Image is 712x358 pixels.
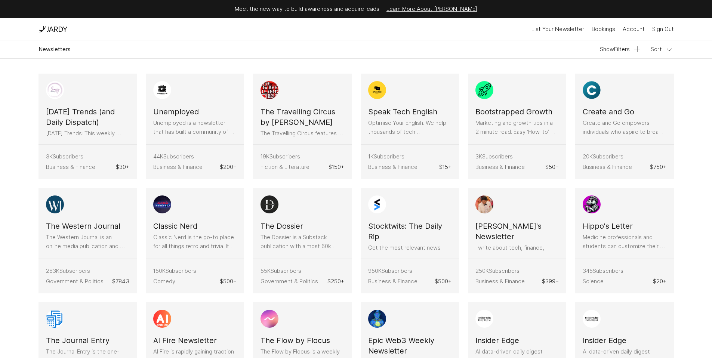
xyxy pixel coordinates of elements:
p: [DATE] Trends: This weekly email is the one readers make time for. It delivers early product tren... [46,129,129,138]
img: The Flow by Flocus logo [261,310,278,328]
p: The Western Journal is an online media publication and streaming service that creates educating, ... [46,233,129,251]
h3: Insider Edge [583,335,626,346]
h3: Speak Tech English [368,107,437,117]
p: Classic Nerd is the go-to place for all things retro and trivia. It engages a large daily audienc... [153,233,237,251]
a: Bookings [592,23,615,35]
img: The Western Journal logo [46,195,64,213]
span: 19K Subscribers [261,152,300,161]
h3: [PERSON_NAME]'s Newsletter [475,221,559,242]
span: $ 399 + [542,277,559,286]
span: 250K Subscribers [475,266,520,275]
p: The Travelling Circus features serial fiction by multi-award-winning, best-selling author [PERSON... [261,129,344,138]
img: Epic Web3 Weekly Newsletter logo [368,310,386,328]
span: Fiction & Literature [261,163,309,172]
img: Unemployed logo [153,81,171,99]
span: 283K Subscribers [46,266,90,275]
span: Business & Finance [153,163,203,172]
h3: Hippo's Letter [583,221,633,231]
span: Business & Finance [475,277,525,286]
a: Account [623,24,645,34]
a: Classic Nerd logo Classic Nerd Classic Nerd is the go-to place for all things retro and trivia. I... [146,188,244,293]
a: Unemployed logo Unemployed Unemployed is a newsletter that has built a community of students and ... [146,74,244,179]
p: Optimise Your English. We help thousands of tech professionals build a modern business vocabulary... [368,118,451,136]
h3: Create and Go [583,107,634,117]
h3: Classic Nerd [153,221,197,231]
a: Learn More About [PERSON_NAME] [386,4,477,13]
span: 3K Subscribers [475,152,513,161]
a: Speak Tech English logo Speak Tech English Optimise Your English. We help thousands of tech profe... [361,74,459,179]
img: Bootstrapped Growth logo [475,81,493,99]
h3: [DATE] Trends (and Daily Dispatch) [46,107,129,127]
span: Business & Finance [583,163,632,172]
a: Kalpit's Newsletter logo [PERSON_NAME]'s Newsletter I write about tech, finance, business and AI ... [468,188,566,293]
span: 20K Subscribers [583,152,623,161]
h3: Insider Edge [475,335,519,346]
h3: AI Fire Newsletter [153,335,217,346]
img: AI Fire Newsletter logo [153,310,171,328]
h3: The Travelling Circus by [PERSON_NAME] [261,107,344,127]
h3: The Flow by Flocus [261,335,330,346]
h3: Unemployed [153,107,199,117]
span: $ 500 + [435,277,451,286]
span: $ 500 + [220,277,237,286]
img: Speak Tech English logo [368,81,386,99]
span: Business & Finance [368,277,417,286]
img: The Dossier logo [261,195,278,213]
img: Hippo's Letter logo [583,195,601,213]
img: Kalpit's Newsletter logo [475,195,493,213]
button: Sort [651,45,674,54]
span: $ 750 + [650,163,666,172]
h3: The Dossier [261,221,303,231]
img: Stocktwits: The Daily Rip logo [368,195,386,213]
span: Government & Politics [261,277,318,286]
span: Comedy [153,277,175,286]
p: Unemployed is a newsletter that has built a community of students and new grads who receive the b... [153,118,237,136]
span: Science [583,277,604,286]
span: 1K Subscribers [368,152,404,161]
span: Government & Politics [46,277,104,286]
span: $ 250 + [327,277,344,286]
h3: The Journal Entry [46,335,110,346]
img: tatem logo [46,25,67,33]
img: Classic Nerd logo [153,195,171,213]
span: 345 Subscribers [583,266,623,275]
a: Sign Out [652,23,674,35]
p: Newsletters [38,45,71,54]
span: 55K Subscribers [261,266,301,275]
p: The Dossier is a Substack publication with almost 60k free subscribers. We talk about news and po... [261,233,344,251]
a: Tuesday Trends (and Daily Dispatch) logo [DATE] Trends (and Daily Dispatch) [DATE] Trends: This w... [38,74,137,179]
span: $ 784.3 [112,277,129,286]
a: Hippo's Letter logo Hippo's Letter Medicine professionals and students can customize their own ne... [575,188,674,293]
p: Marketing and growth tips in a 2 minute read. Easy ‘How-to’ guides, examples and time saving tool... [475,118,559,136]
span: Business & Finance [475,163,525,172]
a: The Dossier logo The Dossier The Dossier is a Substack publication with almost 60k free subscribe... [253,188,351,293]
img: The Journal Entry logo [46,310,64,328]
span: $ 50 + [545,163,559,172]
span: 150K Subscribers [153,266,196,275]
span: $ 30 + [116,163,129,172]
p: I write about tech, finance, business and AI primarily. The posts are focused on helping tech wor... [475,243,559,261]
span: $ 15 + [439,163,451,172]
span: $ 150 + [329,163,344,172]
img: The Travelling Circus by Mark Watson logo [261,81,278,99]
span: Business & Finance [368,163,417,172]
a: Create and Go logo Create and Go Create and Go empowers individuals who aspire to break free from... [575,74,674,179]
span: $ 20 + [653,277,666,286]
img: Create and Go logo [583,81,601,99]
a: Bootstrapped Growth logo Bootstrapped Growth Marketing and growth tips in a 2 minute read. Easy ‘... [468,74,566,179]
img: Insider Edge logo [583,310,601,328]
button: ShowFilters [600,45,642,54]
span: 44K Subscribers [153,152,194,161]
p: Medicine professionals and students can customize their own newsletter by selectin both a preferr... [583,233,666,251]
span: 3K Subscribers [46,152,83,161]
h3: The Western Journal [46,221,120,231]
a: The Western Journal logo The Western Journal The Western Journal is an online media publication a... [38,188,137,293]
a: Stocktwits: The Daily Rip logo Stocktwits: The Daily Rip Get the most relevant news and insights ... [361,188,459,293]
a: The Travelling Circus by Mark Watson logo The Travelling Circus by [PERSON_NAME] The Travelling C... [253,74,351,179]
img: Tuesday Trends (and Daily Dispatch) logo [46,81,64,99]
span: Business & Finance [46,163,95,172]
button: List Your Newsletter [531,23,584,35]
img: Insider Edge logo [475,310,493,328]
h3: Epic Web3 Weekly Newsletter [368,335,451,356]
span: $ 200 + [220,163,237,172]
